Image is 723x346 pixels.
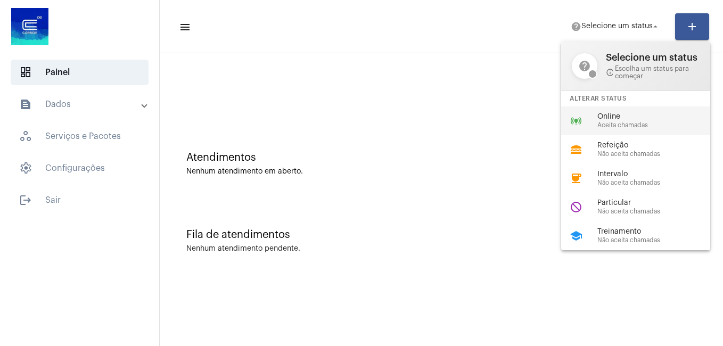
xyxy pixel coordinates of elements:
span: Aceita chamadas [597,122,719,129]
mat-icon: lunch_dining [570,143,582,156]
mat-icon: do_not_disturb [570,201,582,213]
mat-icon: school [570,229,582,242]
mat-icon: online_prediction [570,114,582,127]
span: Particular [597,199,719,207]
span: Treinamento [597,228,719,236]
span: Escolha um status para começar [606,65,700,80]
span: Online [597,113,719,121]
span: Não aceita chamadas [597,179,719,186]
span: Intervalo [597,170,719,178]
mat-icon: coffee [570,172,582,185]
mat-icon: help [572,53,597,79]
span: Selecione um status [606,52,700,63]
span: Não aceita chamadas [597,208,719,215]
span: Não aceita chamadas [597,151,719,158]
span: Não aceita chamadas [597,237,719,244]
span: Refeição [597,142,719,150]
mat-icon: info_outline [606,68,613,77]
div: Alterar Status [561,91,710,106]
